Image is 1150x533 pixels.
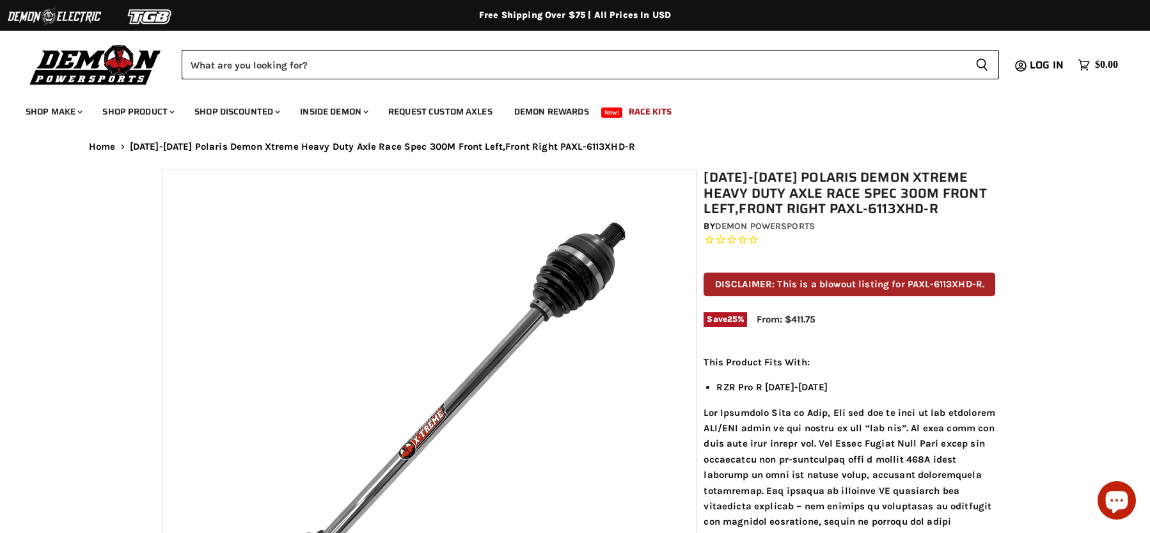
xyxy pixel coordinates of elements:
[182,50,965,79] input: Search
[704,219,995,234] div: by
[704,170,995,217] h1: [DATE]-[DATE] Polaris Demon Xtreme Heavy Duty Axle Race Spec 300M Front Left,Front Right PAXL-611...
[130,141,635,152] span: [DATE]-[DATE] Polaris Demon Xtreme Heavy Duty Axle Race Spec 300M Front Left,Front Right PAXL-611...
[704,354,995,370] p: This Product Fits With:
[16,93,1115,125] ul: Main menu
[505,99,599,125] a: Demon Rewards
[63,141,1087,152] nav: Breadcrumbs
[704,273,995,296] p: DISCLAIMER: This is a blowout listing for PAXL-6113XHD-R.
[601,107,623,118] span: New!
[89,141,116,152] a: Home
[1024,60,1071,71] a: Log in
[185,99,288,125] a: Shop Discounted
[16,99,90,125] a: Shop Make
[757,314,815,325] span: From: $411.75
[1071,56,1124,74] a: $0.00
[727,314,737,324] span: 25
[715,221,815,232] a: Demon Powersports
[704,312,747,326] span: Save %
[93,99,182,125] a: Shop Product
[716,379,995,395] li: RZR Pro R [DATE]-[DATE]
[26,42,166,87] img: Demon Powersports
[290,99,376,125] a: Inside Demon
[619,99,681,125] a: Race Kits
[6,4,102,29] img: Demon Electric Logo 2
[704,234,995,247] span: Rated 0.0 out of 5 stars 0 reviews
[63,10,1087,21] div: Free Shipping Over $75 | All Prices In USD
[1030,57,1064,73] span: Log in
[102,4,198,29] img: TGB Logo 2
[1095,59,1118,71] span: $0.00
[182,50,999,79] form: Product
[379,99,502,125] a: Request Custom Axles
[965,50,999,79] button: Search
[1094,481,1140,523] inbox-online-store-chat: Shopify online store chat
